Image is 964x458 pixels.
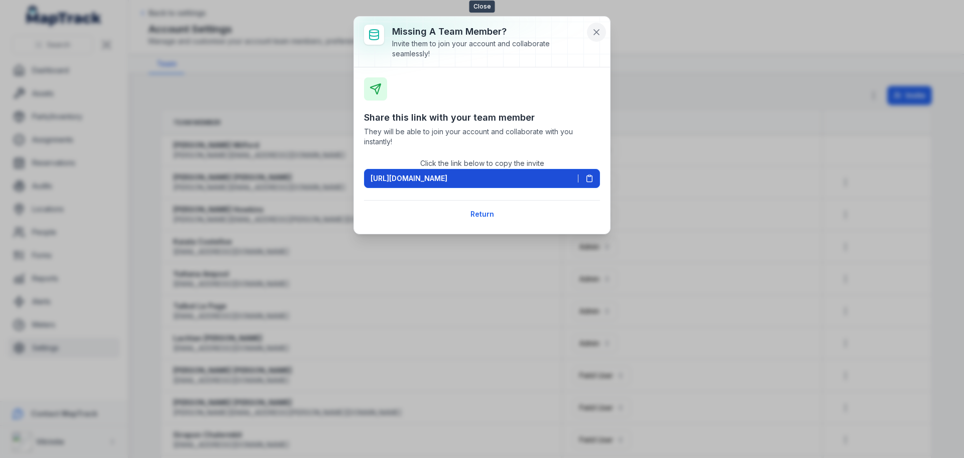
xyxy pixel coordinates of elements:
button: [URL][DOMAIN_NAME] [364,169,600,188]
button: Return [464,205,501,224]
span: Close [469,1,495,13]
div: Invite them to join your account and collaborate seamlessly! [392,39,584,59]
span: They will be able to join your account and collaborate with you instantly! [364,127,600,147]
h3: Missing a team member? [392,25,584,39]
h3: Share this link with your team member [364,111,600,125]
span: Click the link below to copy the invite [420,159,544,167]
span: [URL][DOMAIN_NAME] [371,173,447,184]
